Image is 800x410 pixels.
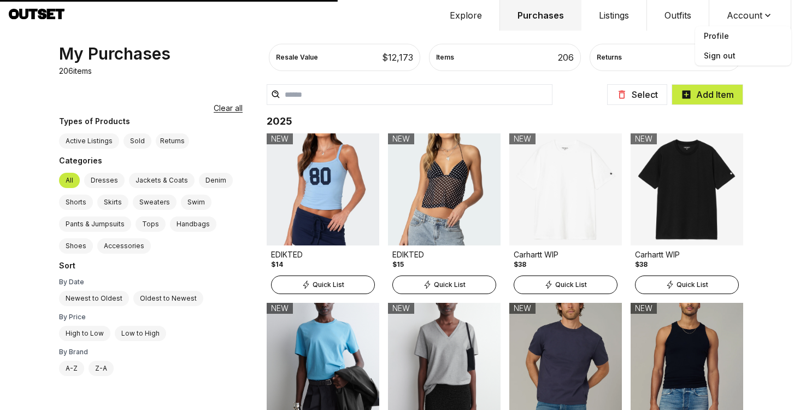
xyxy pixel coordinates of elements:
a: Product ImageEDIKTED$15NEWQuick List [388,133,501,294]
span: Quick List [434,280,466,289]
span: Quick List [555,280,587,289]
div: NEW [267,303,293,314]
div: EDIKTED [392,249,496,260]
div: 206 [558,51,574,64]
label: Denim [199,173,233,188]
div: Returns [597,53,622,62]
button: Add Item [672,84,743,105]
label: A-Z [59,361,84,376]
div: NEW [509,133,536,144]
div: By Price [59,313,243,321]
div: By Date [59,278,243,286]
img: Product Image [267,133,379,245]
div: By Brand [59,348,243,356]
a: Product ImageEDIKTED$14NEWQuick List [267,133,379,294]
label: Skirts [97,195,128,210]
div: $38 [635,260,648,269]
label: Swim [181,195,211,210]
div: NEW [388,303,414,314]
div: $15 [392,260,404,269]
label: Low to High [115,326,166,341]
div: Sort [59,260,243,273]
p: 206 items [59,66,92,77]
h2: 2025 [267,114,743,129]
div: $ 12,173 [382,51,413,64]
img: Product Image [388,133,501,245]
div: Carhartt WIP [635,249,739,260]
button: Select [607,84,667,105]
div: NEW [388,133,414,144]
div: Carhartt WIP [514,249,617,260]
div: NEW [631,133,657,144]
label: Tops [136,216,166,232]
label: Oldest to Newest [133,291,203,306]
div: NEW [267,133,293,144]
label: Shorts [59,195,93,210]
label: Z-A [89,361,114,376]
div: NEW [631,303,657,314]
label: Newest to Oldest [59,291,129,306]
button: Returns [156,133,189,149]
img: Product Image [631,133,743,245]
span: Sign out [695,46,791,66]
div: $38 [514,260,526,269]
div: My Purchases [59,44,170,63]
a: Profile [695,26,791,46]
label: Pants & Jumpsuits [59,216,131,232]
label: Dresses [84,173,125,188]
span: Quick List [313,280,344,289]
div: Items [436,53,454,62]
label: Handbags [170,216,216,232]
div: $14 [271,260,283,269]
div: Resale Value [276,53,318,62]
label: High to Low [59,326,110,341]
img: Product Image [509,133,622,245]
a: Quick List [509,273,622,294]
div: Categories [59,155,243,168]
label: Shoes [59,238,93,254]
label: Sweaters [133,195,177,210]
label: All [59,173,80,188]
a: Quick List [267,273,379,294]
a: Product ImageCarhartt WIP$38NEWQuick List [509,133,622,294]
label: Accessories [97,238,151,254]
div: EDIKTED [271,249,375,260]
button: Clear all [214,103,243,114]
div: NEW [509,303,536,314]
a: Quick List [631,273,743,294]
div: Types of Products [59,116,243,129]
span: Quick List [677,280,708,289]
a: Quick List [388,273,501,294]
label: Jackets & Coats [129,173,195,188]
a: Product ImageCarhartt WIP$38NEWQuick List [631,133,743,294]
label: Sold [123,133,151,149]
label: Active Listings [59,133,119,149]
